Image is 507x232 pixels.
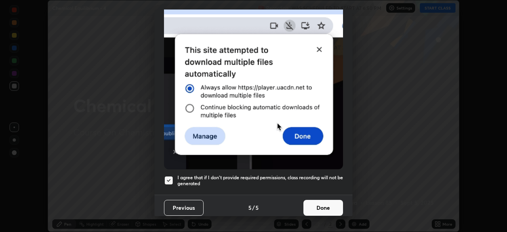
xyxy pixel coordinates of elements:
[255,203,259,212] h4: 5
[248,203,252,212] h4: 5
[177,174,343,187] h5: I agree that if I don't provide required permissions, class recording will not be generated
[252,203,255,212] h4: /
[164,200,204,216] button: Previous
[303,200,343,216] button: Done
